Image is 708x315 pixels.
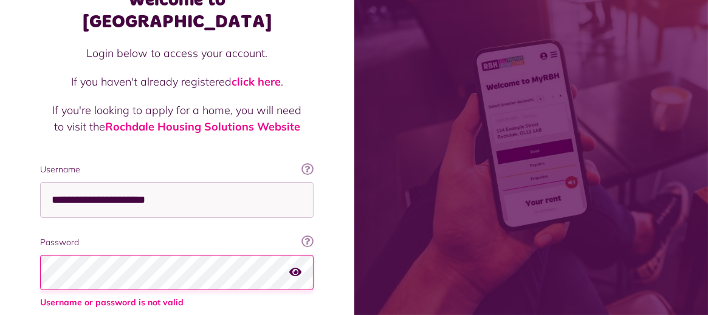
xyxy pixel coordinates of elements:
[52,102,301,135] p: If you're looking to apply for a home, you will need to visit the
[40,163,314,176] label: Username
[40,236,314,249] label: Password
[52,45,301,61] p: Login below to access your account.
[105,120,300,134] a: Rochdale Housing Solutions Website
[52,73,301,90] p: If you haven't already registered .
[40,296,314,309] span: Username or password is not valid
[232,75,281,89] a: click here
